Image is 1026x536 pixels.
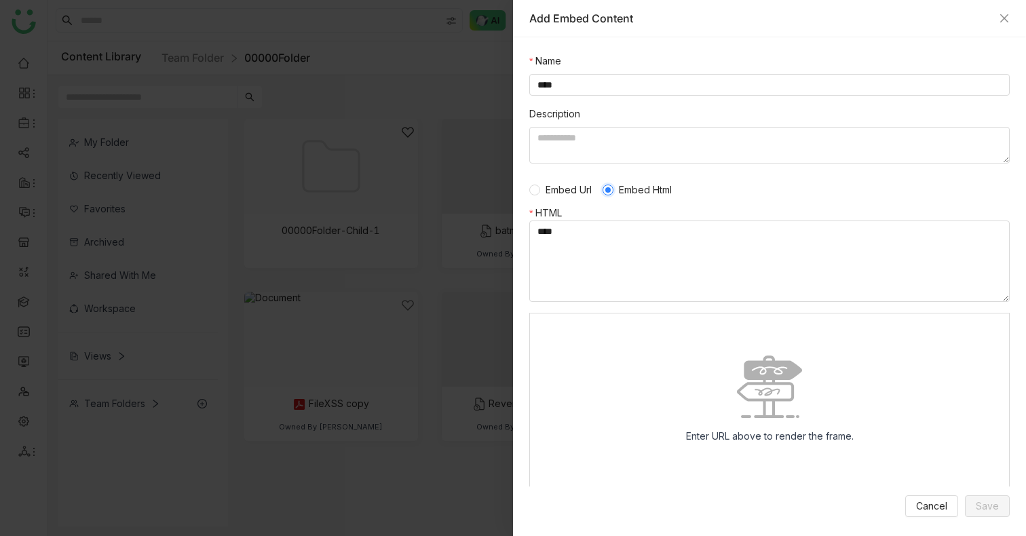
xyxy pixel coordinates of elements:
[965,495,1010,517] button: Save
[905,495,958,517] button: Cancel
[540,183,597,197] span: Embed Url
[999,13,1010,24] button: Close
[529,107,580,121] label: Description
[613,183,677,197] span: Embed Html
[529,54,561,69] label: Name
[529,206,569,221] label: HTML
[737,356,802,418] img: No data
[529,11,992,26] div: Add Embed Content
[675,418,864,455] div: Enter URL above to render the frame.
[916,499,947,514] span: Cancel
